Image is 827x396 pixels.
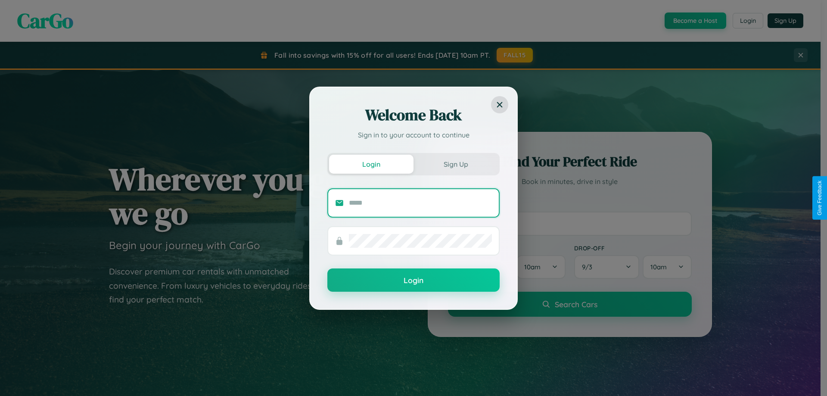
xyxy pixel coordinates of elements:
[327,105,500,125] h2: Welcome Back
[413,155,498,174] button: Sign Up
[327,130,500,140] p: Sign in to your account to continue
[327,268,500,292] button: Login
[817,181,823,215] div: Give Feedback
[329,155,413,174] button: Login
